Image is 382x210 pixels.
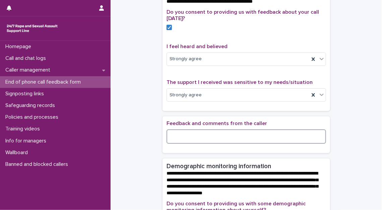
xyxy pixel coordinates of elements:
[3,114,64,120] p: Policies and processes
[5,22,59,35] img: rhQMoQhaT3yELyF149Cw
[3,161,73,168] p: Banned and blocked callers
[167,9,319,21] span: Do you consent to providing us with feedback about your call [DATE]?
[3,149,33,156] p: Wallboard
[3,55,51,62] p: Call and chat logs
[3,126,45,132] p: Training videos
[3,79,86,85] p: End of phone call feedback form
[167,44,228,49] span: I feel heard and believed
[167,163,271,170] h2: Demographic monitoring information
[170,92,202,99] span: Strongly agree
[3,91,49,97] p: Signposting links
[167,80,313,85] span: The support I received was sensitive to my needs/situation
[3,43,37,50] p: Homepage
[3,67,56,73] p: Caller management
[3,138,52,144] p: Info for managers
[3,102,60,109] p: Safeguarding records
[167,121,267,126] span: Feedback and comments from the caller
[170,56,202,63] span: Strongly agree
